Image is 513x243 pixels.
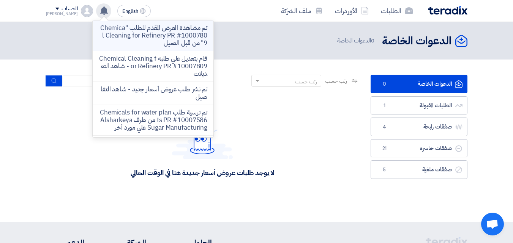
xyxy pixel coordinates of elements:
[99,86,207,101] p: تم نشر طلب عروض أسعار جديد - شاهد التفاصيل
[295,78,317,86] div: رتب حسب
[428,6,467,15] img: Teradix logo
[99,55,207,78] p: قام بتعديل علي طلبه Chemical Cleaning for Refinery PR #10007809 - شاهد التعديلات
[371,75,467,93] a: الدعوات الخاصة0
[46,12,78,16] div: [PERSON_NAME]
[375,2,419,20] a: الطلبات
[131,168,274,177] div: لا يوجد طلبات عروض أسعار جديدة هنا في الوقت الحالي
[371,96,467,115] a: الطلبات المقبولة1
[380,102,389,110] span: 1
[337,36,376,45] span: الدعوات الخاصة
[481,213,504,235] a: Open chat
[62,75,169,87] input: ابحث بعنوان أو رقم الطلب
[371,118,467,136] a: صفقات رابحة4
[117,5,151,17] button: English
[99,24,207,47] p: تم مشاهدة العرض المقدم للطلب "Chemical Cleaning for Refinery PR #10007809" من قبل العميل
[62,6,78,12] div: الحساب
[275,2,329,20] a: ملف الشركة
[380,80,389,88] span: 0
[329,2,375,20] a: الأوردرات
[81,5,93,17] img: profile_test.png
[382,34,451,49] h2: الدعوات الخاصة
[371,36,374,45] span: 0
[325,77,347,85] span: رتب حسب
[99,109,207,132] p: تم ترسية طلب Chemicals for water plants PR #10007586 من طرف Alsharkeya Sugar Manufacturing علي مو...
[172,122,233,159] img: Hello
[380,123,389,131] span: 4
[380,166,389,174] span: 5
[380,145,389,152] span: 21
[122,9,138,14] span: English
[371,139,467,158] a: صفقات خاسرة21
[371,160,467,179] a: صفقات ملغية5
